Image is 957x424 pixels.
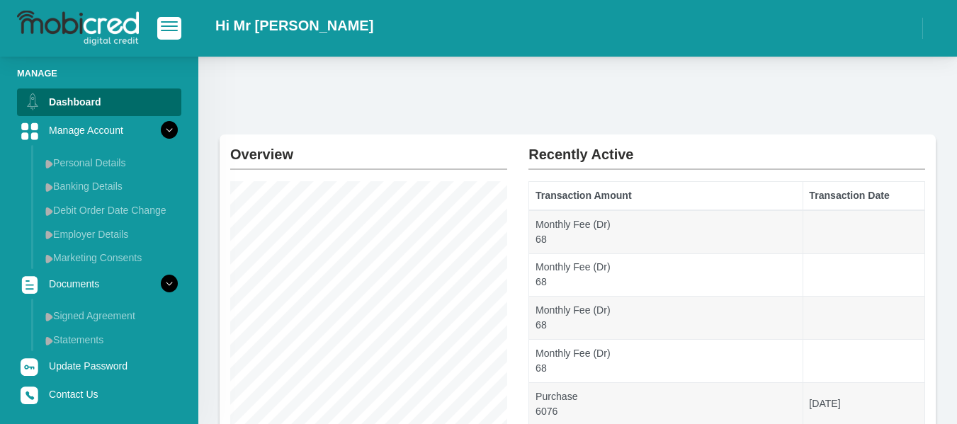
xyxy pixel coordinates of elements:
[529,340,803,383] td: Monthly Fee (Dr) 68
[230,134,507,163] h2: Overview
[40,199,181,222] a: Debit Order Date Change
[45,207,53,216] img: menu arrow
[45,183,53,192] img: menu arrow
[17,67,181,80] li: Manage
[529,253,803,297] td: Monthly Fee (Dr) 68
[40,223,181,246] a: Employer Details
[40,151,181,174] a: Personal Details
[17,11,139,46] img: logo-mobicred.svg
[17,270,181,297] a: Documents
[17,88,181,115] a: Dashboard
[529,182,803,210] th: Transaction Amount
[45,159,53,168] img: menu arrow
[17,117,181,144] a: Manage Account
[215,17,373,34] h2: Hi Mr [PERSON_NAME]
[45,254,53,263] img: menu arrow
[529,210,803,253] td: Monthly Fee (Dr) 68
[45,312,53,321] img: menu arrow
[40,328,181,351] a: Statements
[529,297,803,340] td: Monthly Fee (Dr) 68
[17,353,181,379] a: Update Password
[40,175,181,197] a: Banking Details
[45,230,53,239] img: menu arrow
[528,134,925,163] h2: Recently Active
[803,182,924,210] th: Transaction Date
[17,381,181,408] a: Contact Us
[45,336,53,345] img: menu arrow
[40,304,181,327] a: Signed Agreement
[40,246,181,269] a: Marketing Consents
